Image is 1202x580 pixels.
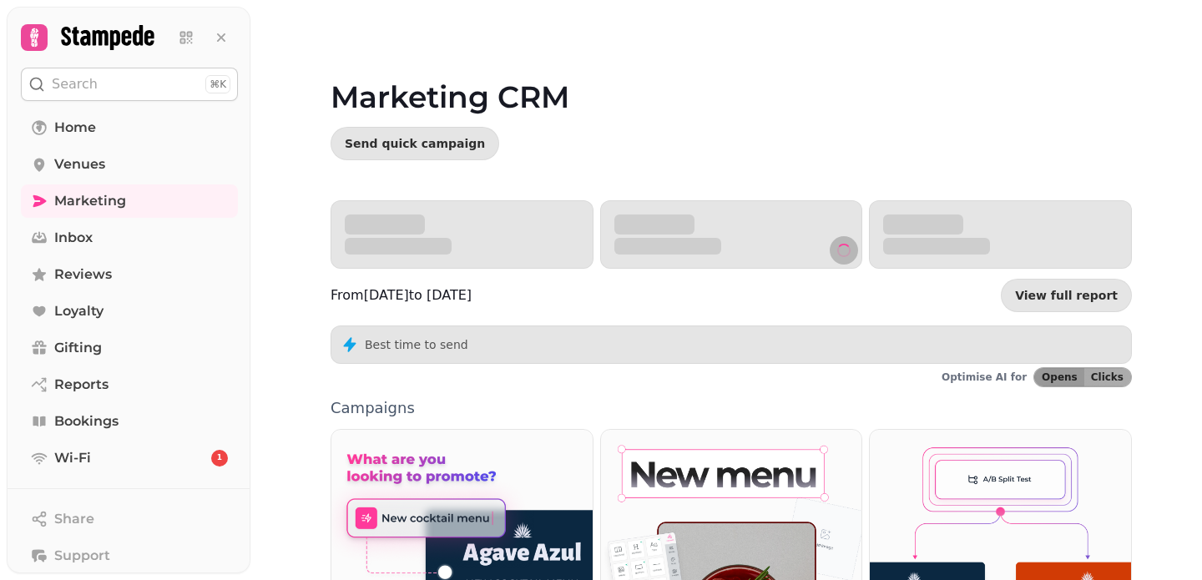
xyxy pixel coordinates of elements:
[54,118,96,138] span: Home
[1084,368,1131,386] button: Clicks
[21,539,238,572] button: Support
[345,138,485,149] span: Send quick campaign
[21,258,238,291] a: Reviews
[331,40,1132,113] h1: Marketing CRM
[21,111,238,144] a: Home
[54,546,110,566] span: Support
[54,448,91,468] span: Wi-Fi
[1001,279,1132,312] a: View full report
[21,502,238,536] button: Share
[21,441,238,475] a: Wi-Fi1
[1034,368,1084,386] button: Opens
[21,148,238,181] a: Venues
[331,401,1132,416] p: Campaigns
[54,375,109,395] span: Reports
[331,127,499,160] button: Send quick campaign
[54,154,105,174] span: Venues
[21,368,238,401] a: Reports
[54,301,104,321] span: Loyalty
[21,68,238,101] button: Search⌘K
[54,228,93,248] span: Inbox
[54,191,126,211] span: Marketing
[1091,372,1124,382] span: Clicks
[365,336,468,353] p: Best time to send
[830,236,858,265] button: refresh
[21,295,238,328] a: Loyalty
[21,221,238,255] a: Inbox
[21,184,238,218] a: Marketing
[942,371,1027,384] p: Optimise AI for
[54,338,102,358] span: Gifting
[54,411,119,431] span: Bookings
[21,405,238,438] a: Bookings
[331,285,472,305] p: From [DATE] to [DATE]
[54,509,94,529] span: Share
[52,74,98,94] p: Search
[205,75,230,93] div: ⌘K
[21,331,238,365] a: Gifting
[1042,372,1078,382] span: Opens
[54,265,112,285] span: Reviews
[217,452,222,464] span: 1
